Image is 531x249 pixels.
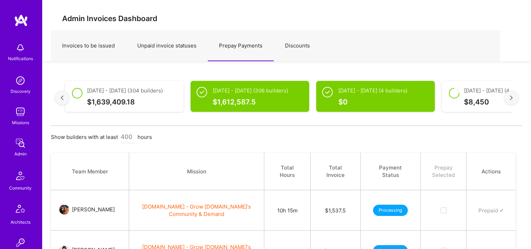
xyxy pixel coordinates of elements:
td: 10h 15m [264,190,311,231]
img: admin teamwork [13,136,27,150]
a: Discounts [274,31,321,61]
div: [DATE] - [DATE] (306 builders) [213,87,288,94]
img: right [510,95,513,100]
th: Total Hours [264,153,311,190]
div: [DATE] - [DATE] (304 builders) [87,87,163,94]
img: left [61,95,64,100]
div: $ 0 [338,98,429,106]
img: User Avatar [59,205,69,215]
img: Check.d57c23b7.svg [197,87,207,97]
div: [DATE] - [DATE] (4 builders) [338,87,407,94]
a: [DOMAIN_NAME] - Grow [DOMAIN_NAME]'s Community & Demand [142,203,251,217]
a: Prepay Payments [208,31,274,61]
div: Architects [11,218,31,226]
button: Prepaid ✔ [478,207,504,214]
img: discovery [13,74,27,88]
th: Mission [129,153,264,190]
h3: Admin Invoices Dashboard [62,14,511,23]
div: Show builders with at least hours [51,133,523,145]
div: Community [9,184,32,192]
th: Actions [466,153,516,190]
div: Admin [14,150,27,158]
th: Payment Status [360,153,421,190]
th: Total Invoice [311,153,360,190]
img: bell [13,41,27,55]
td: $1,537.5 [311,190,360,231]
div: $ 1,612,587.5 [213,98,303,106]
div: Missions [12,119,29,126]
img: Community [12,167,29,184]
a: Unpaid invoice statuses [126,31,208,61]
div: Discovery [11,88,31,95]
div: $ 1,639,409.18 [87,98,178,106]
input: 400 [121,127,135,143]
div: Notifications [8,55,33,62]
img: logo [14,14,28,27]
div: Processing [373,205,408,216]
th: Team Member [51,153,129,190]
a: Invoices to be issued [51,31,126,61]
img: Check.d57c23b7.svg [322,87,333,97]
img: Architects [12,202,29,218]
img: teamwork [13,105,27,119]
div: [PERSON_NAME] [72,205,115,214]
button: PrepaySelected [432,164,455,179]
